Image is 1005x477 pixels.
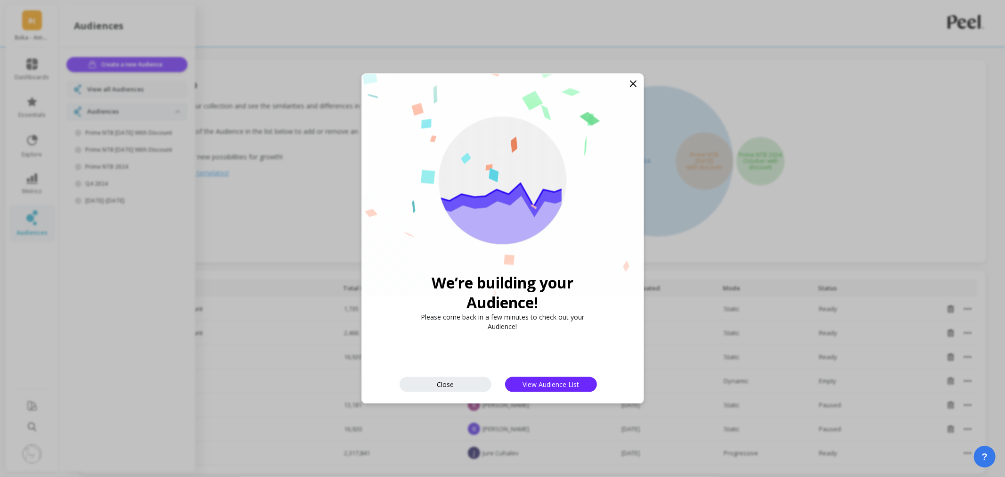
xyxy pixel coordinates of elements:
button: View Audience List [505,377,597,392]
button: ? [974,446,996,468]
span: ? [982,450,988,463]
span: Please come back in a few minutes to check out your Audience! [413,313,592,332]
button: Close [400,377,491,392]
span: Close [437,380,454,389]
span: View Audience List [523,380,579,389]
span: We’re building your Audience! [395,273,610,313]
